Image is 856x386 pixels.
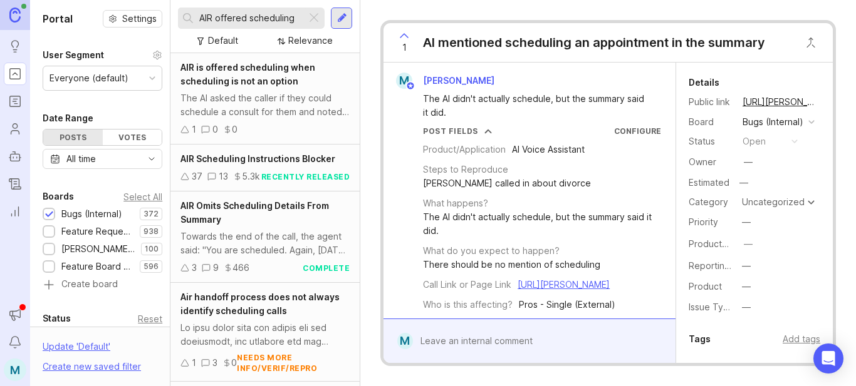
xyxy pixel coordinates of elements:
div: Steps to Reproduce [423,163,508,176]
label: ProductboardID [689,238,755,249]
div: 13 [219,170,228,183]
div: — [742,259,751,273]
button: ProductboardID [740,236,756,252]
label: Product [689,281,722,292]
div: Everyone (default) [50,71,128,85]
span: Settings [122,13,157,25]
div: Tags [689,332,711,347]
div: Open Intercom Messenger [813,343,843,373]
p: 100 [145,244,159,254]
div: Owner [689,155,733,169]
div: 0 [231,356,237,370]
div: Create new saved filter [43,360,141,373]
div: How many people are affected? [423,318,559,332]
span: [PERSON_NAME] [423,75,494,86]
div: Towards the end of the call, the agent said: "You are scheduled. Again, [DATE] at 05:30PM Pacific... [180,230,350,257]
a: AIR Scheduling Instructions Blocker37135.3krecently released [170,145,360,191]
div: — [742,300,751,314]
div: Status [43,311,71,326]
div: Pros - Single (External) [519,298,615,312]
div: Feature Board Sandbox [DATE] [61,260,133,273]
div: Category [689,195,733,209]
div: — [736,175,752,191]
div: Public link [689,95,733,109]
div: 0 [232,123,237,136]
div: Relevance [288,34,333,48]
div: 1 [192,123,196,136]
div: Product/Application [423,143,506,156]
a: Users [4,118,26,140]
div: 9 [213,261,219,275]
div: 0 [212,123,218,136]
button: Post Fields [423,126,492,136]
h1: Portal [43,11,73,26]
div: AI mentioned scheduling an appointment in the summary [423,34,765,51]
button: Notifications [4,331,26,353]
input: Search... [199,11,301,25]
div: Feature Requests (Internal) [61,225,133,238]
div: Votes [103,130,162,145]
a: AIR Omits Scheduling Details From SummaryTowards the end of the call, the agent said: "You are sc... [170,191,360,283]
div: M [396,73,412,89]
div: Status [689,135,733,148]
a: Roadmaps [4,90,26,113]
div: — [744,237,753,251]
div: [PERSON_NAME] called in about divorce [423,176,591,190]
button: Close button [798,30,823,55]
div: M [397,333,413,349]
div: open [743,135,766,148]
a: Configure [614,126,661,136]
div: User Segment [43,48,104,63]
div: Boards [43,189,74,204]
div: 3 [212,356,217,370]
a: AIR is offered scheduling when scheduling is not an optionThe AI asked the caller if they could s... [170,53,360,145]
button: Settings [103,10,162,28]
div: — [742,215,751,229]
div: Add tags [783,332,820,346]
div: 1 [192,356,196,370]
div: complete [303,263,350,273]
div: 37 [192,170,202,183]
div: The AI didn't actually schedule, but the summary said it did. [423,210,661,238]
div: [PERSON_NAME] (Public) [61,242,135,256]
div: 5.3k [242,170,260,183]
div: Details [689,75,719,90]
div: Reset [138,315,162,322]
span: 1 [402,41,407,54]
div: Select All [123,193,162,200]
div: Bugs (Internal) [61,207,122,221]
p: 372 [144,209,159,219]
div: — [742,280,751,293]
label: Issue Type [689,302,734,312]
div: Board [689,115,733,129]
div: The AI didn't actually schedule, but the summary said it did. [423,92,650,119]
div: Date Range [43,111,93,126]
div: The AI asked the caller if they could schedule a consult for them and noted that information in t... [180,91,350,119]
div: Uncategorized [742,198,805,206]
div: What happens? [423,196,488,210]
a: [URL][PERSON_NAME] [739,94,820,110]
p: 938 [144,226,159,236]
label: Priority [689,216,718,227]
div: needs more info/verif/repro [237,352,350,373]
a: M[PERSON_NAME] [389,73,504,89]
div: There should be no mention of scheduling [423,258,600,272]
div: recently released [261,171,350,182]
div: AI Voice Assistant [512,143,585,156]
div: 3 [192,261,197,275]
a: Create board [43,280,162,291]
span: Air handoff process does not always identify scheduling calls [180,292,340,316]
div: Post Fields [423,126,478,136]
span: AIR Omits Scheduling Details From Summary [180,200,329,225]
div: All time [66,152,96,166]
div: Estimated [689,178,729,187]
p: 596 [144,262,159,272]
label: Reporting Team [689,260,756,271]
span: AIR is offered scheduling when scheduling is not an option [180,62,315,86]
img: Canny Home [9,8,21,22]
button: M [4,358,26,381]
div: Default [208,34,238,48]
span: AIR Scheduling Instructions Blocker [180,153,335,164]
div: What do you expect to happen? [423,244,560,258]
